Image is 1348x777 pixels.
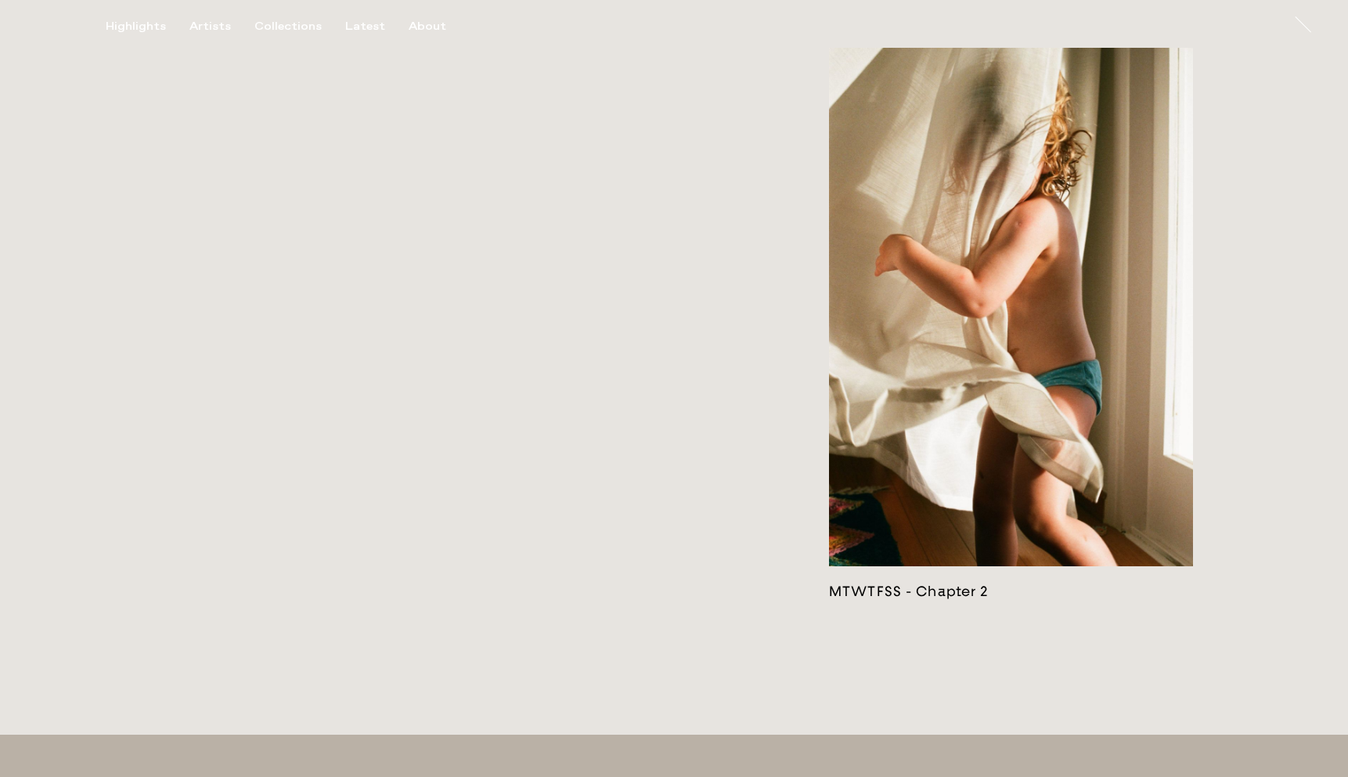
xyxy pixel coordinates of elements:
[409,20,446,34] div: About
[409,20,470,34] button: About
[189,20,231,34] div: Artists
[254,20,345,34] button: Collections
[106,20,189,34] button: Highlights
[254,20,322,34] div: Collections
[106,20,166,34] div: Highlights
[189,20,254,34] button: Artists
[345,20,409,34] button: Latest
[345,20,385,34] div: Latest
